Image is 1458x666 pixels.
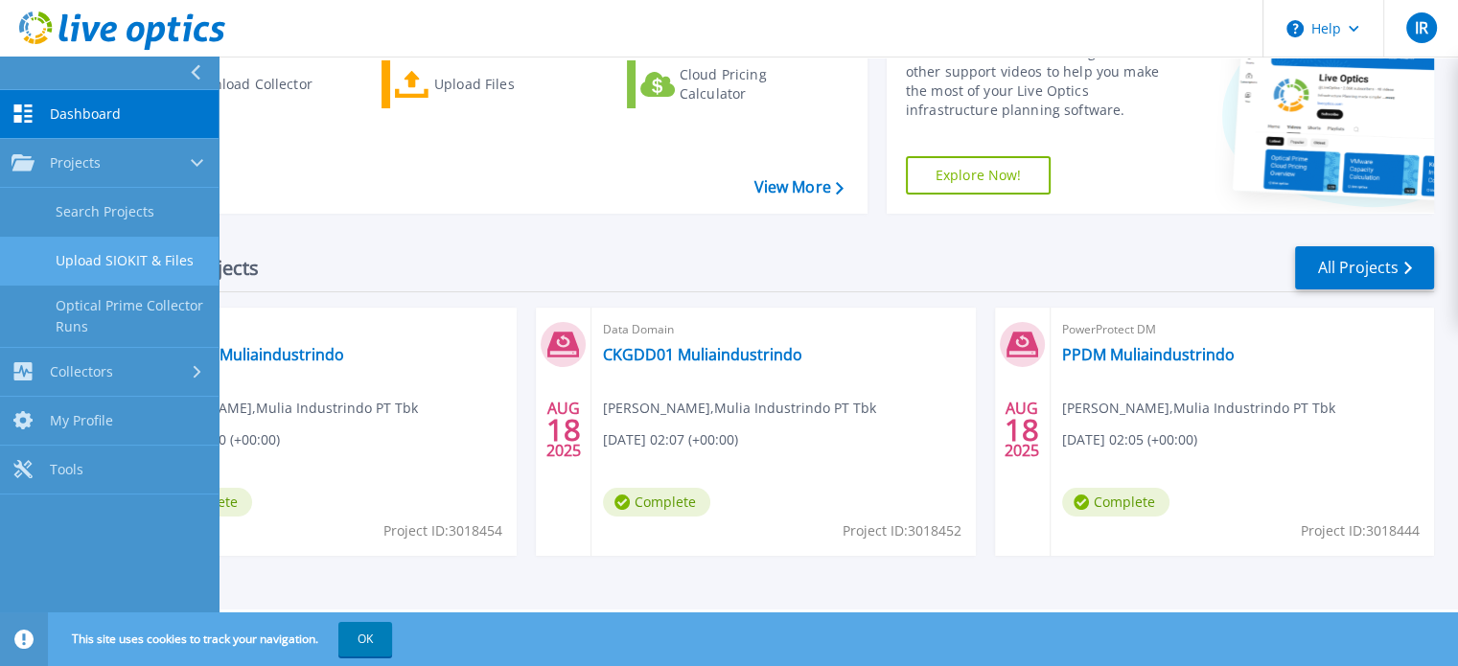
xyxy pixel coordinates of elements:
span: Projects [50,154,101,172]
a: Upload Files [382,60,595,108]
span: Complete [603,488,710,517]
div: Cloud Pricing Calculator [680,65,833,103]
span: Project ID: 3018444 [1301,520,1420,541]
span: This site uses cookies to track your navigation. [53,622,392,656]
span: [DATE] 02:05 (+00:00) [1062,429,1197,450]
span: Data Domain [145,319,505,340]
a: View More [753,178,843,196]
span: 18 [1005,422,1039,438]
div: Find tutorials, instructional guides and other support videos to help you make the most of your L... [906,43,1181,120]
a: Cloud Pricing Calculator [627,60,841,108]
a: PPDM Muliaindustrindo [1062,345,1235,364]
span: 18 [546,422,581,438]
span: Data Domain [603,319,963,340]
span: Project ID: 3018454 [383,520,502,541]
span: Dashboard [50,105,121,123]
span: Project ID: 3018452 [843,520,961,541]
span: [PERSON_NAME] , Mulia Industrindo PT Tbk [1062,398,1335,419]
span: [PERSON_NAME] , Mulia Industrindo PT Tbk [603,398,876,419]
a: CKGDD01 Muliaindustrindo [603,345,802,364]
span: PowerProtect DM [1062,319,1423,340]
div: Download Collector [185,65,338,103]
span: My Profile [50,412,113,429]
a: Explore Now! [906,156,1052,195]
div: Upload Files [434,65,588,103]
a: CKGDD02 Muliaindustrindo [145,345,344,364]
div: AUG 2025 [545,395,582,465]
div: AUG 2025 [1004,395,1040,465]
span: [DATE] 02:07 (+00:00) [603,429,738,450]
span: IR [1414,20,1427,35]
a: Download Collector [136,60,350,108]
button: OK [338,622,392,656]
span: Tools [50,461,83,478]
span: [PERSON_NAME] , Mulia Industrindo PT Tbk [145,398,418,419]
span: Collectors [50,363,113,380]
a: All Projects [1295,246,1434,289]
span: Complete [1062,488,1169,517]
